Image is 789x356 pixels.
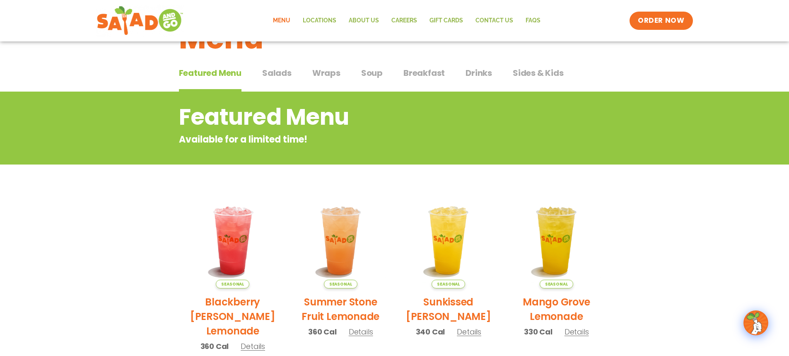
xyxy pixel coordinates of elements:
span: Seasonal [324,280,357,288]
a: Locations [297,11,343,30]
span: Seasonal [540,280,573,288]
span: Details [457,327,481,337]
span: Details [241,341,265,351]
a: Menu [267,11,297,30]
p: Available for a limited time! [179,133,544,146]
span: 360 Cal [200,341,229,352]
span: Salads [262,67,292,79]
span: Details [565,327,589,337]
span: Wraps [312,67,340,79]
a: GIFT CARDS [423,11,469,30]
nav: Menu [267,11,547,30]
span: Seasonal [216,280,249,288]
span: 330 Cal [524,326,553,337]
img: Product photo for Summer Stone Fruit Lemonade [293,193,388,288]
a: ORDER NOW [630,12,692,30]
a: Contact Us [469,11,519,30]
span: Breakfast [403,67,445,79]
span: Sides & Kids [513,67,564,79]
h2: Summer Stone Fruit Lemonade [293,295,388,324]
span: 340 Cal [416,326,445,337]
a: About Us [343,11,385,30]
img: wpChatIcon [744,311,767,334]
span: Soup [361,67,383,79]
span: ORDER NOW [638,16,684,26]
div: Tabbed content [179,64,610,92]
a: FAQs [519,11,547,30]
img: Product photo for Blackberry Bramble Lemonade [185,193,281,288]
span: 360 Cal [308,326,337,337]
span: Drinks [466,67,492,79]
span: Featured Menu [179,67,241,79]
img: Product photo for Sunkissed Yuzu Lemonade [401,193,497,288]
img: new-SAG-logo-768×292 [97,4,184,37]
img: Product photo for Mango Grove Lemonade [509,193,604,288]
span: Details [349,327,373,337]
h2: Sunkissed [PERSON_NAME] [401,295,497,324]
h2: Blackberry [PERSON_NAME] Lemonade [185,295,281,338]
h2: Featured Menu [179,100,544,134]
span: Seasonal [432,280,465,288]
h2: Mango Grove Lemonade [509,295,604,324]
a: Careers [385,11,423,30]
